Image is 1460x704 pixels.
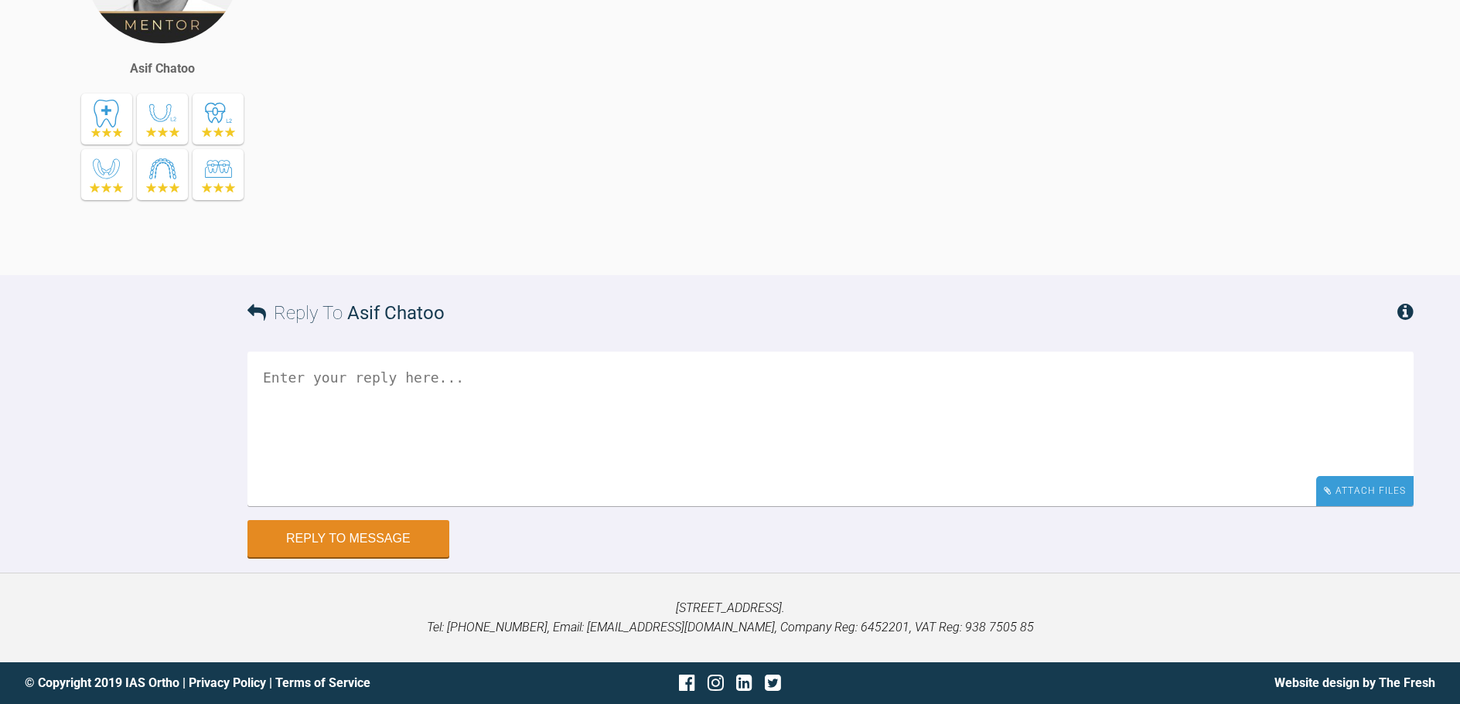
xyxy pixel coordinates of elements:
a: Website design by The Fresh [1274,675,1435,690]
span: Asif Chatoo [347,302,445,324]
div: Asif Chatoo [130,59,195,79]
h3: Reply To [247,298,445,328]
a: Terms of Service [275,675,370,690]
p: [STREET_ADDRESS]. Tel: [PHONE_NUMBER], Email: [EMAIL_ADDRESS][DOMAIN_NAME], Company Reg: 6452201,... [25,598,1435,638]
button: Reply to Message [247,520,449,557]
a: Privacy Policy [189,675,266,690]
div: © Copyright 2019 IAS Ortho | | [25,673,495,693]
div: Attach Files [1316,476,1414,506]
